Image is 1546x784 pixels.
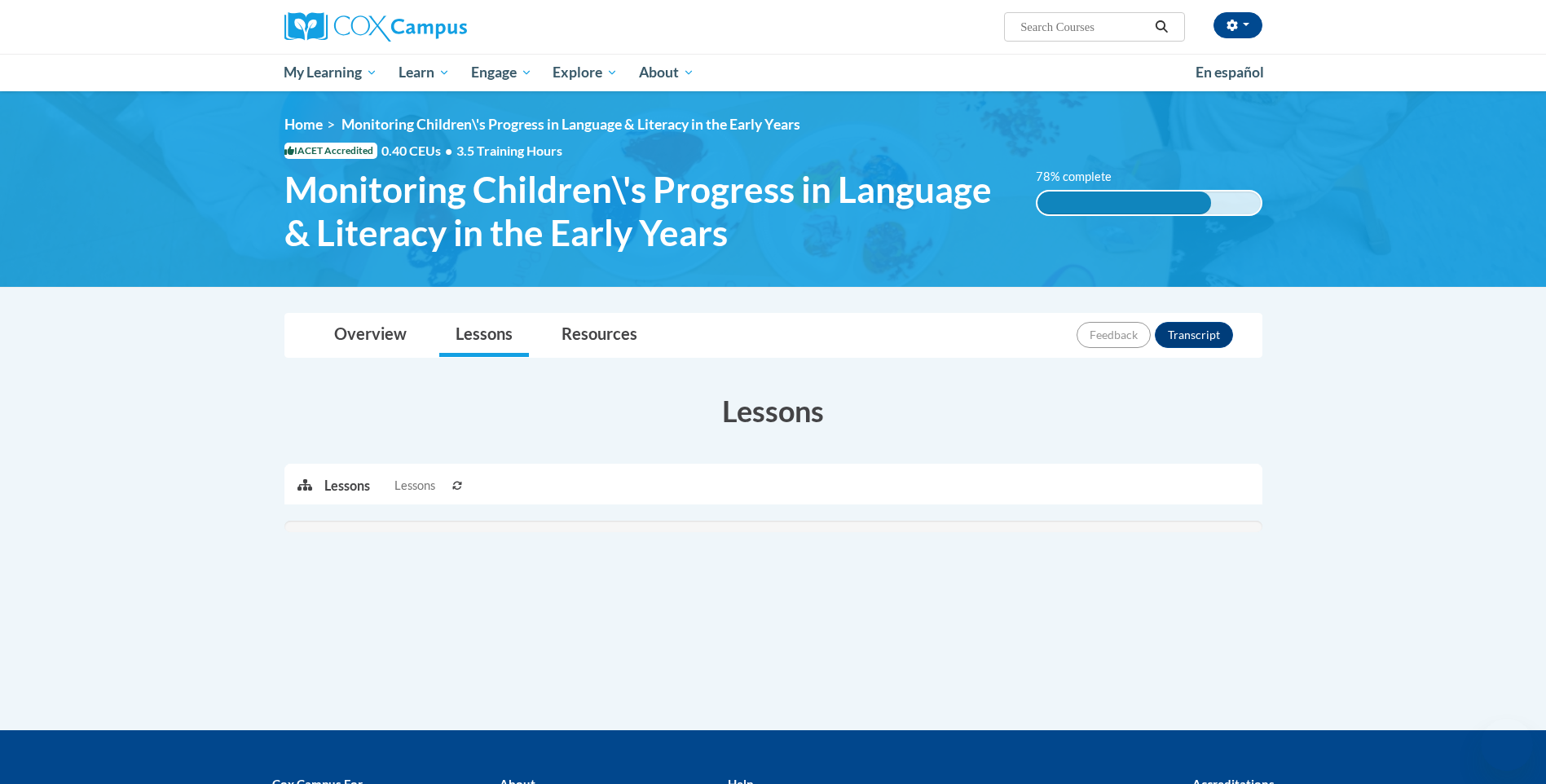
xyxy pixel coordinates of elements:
[460,54,543,91] a: Engage
[284,168,1012,254] span: Monitoring Children\'s Progress in Language & Literacy in the Early Years
[284,390,1262,431] h3: Lessons
[1036,168,1130,186] label: 78% complete
[284,116,323,133] a: Home
[1213,12,1262,38] button: Account Settings
[399,63,450,82] span: Learn
[542,54,628,91] a: Explore
[284,63,377,82] span: My Learning
[1155,322,1233,348] button: Transcript
[1481,719,1533,771] iframe: Button to launch messaging window
[1185,55,1275,90] a: En español
[1149,17,1174,37] button: Search
[471,63,532,82] span: Engage
[284,12,467,42] img: Cox Campus
[1019,17,1149,37] input: Search Courses
[394,477,435,495] span: Lessons
[318,314,423,357] a: Overview
[628,54,705,91] a: About
[324,477,370,495] p: Lessons
[445,143,452,158] span: •
[284,12,594,42] a: Cox Campus
[456,143,562,158] span: 3.5 Training Hours
[388,54,460,91] a: Learn
[1077,322,1151,348] button: Feedback
[545,314,654,357] a: Resources
[274,54,389,91] a: My Learning
[1196,64,1264,81] span: En español
[639,63,694,82] span: About
[439,314,529,357] a: Lessons
[381,142,456,160] span: 0.40 CEUs
[284,143,377,159] span: IACET Accredited
[1037,192,1211,214] div: 78% complete
[341,116,800,133] span: Monitoring Children\'s Progress in Language & Literacy in the Early Years
[553,63,618,82] span: Explore
[260,54,1287,91] div: Main menu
